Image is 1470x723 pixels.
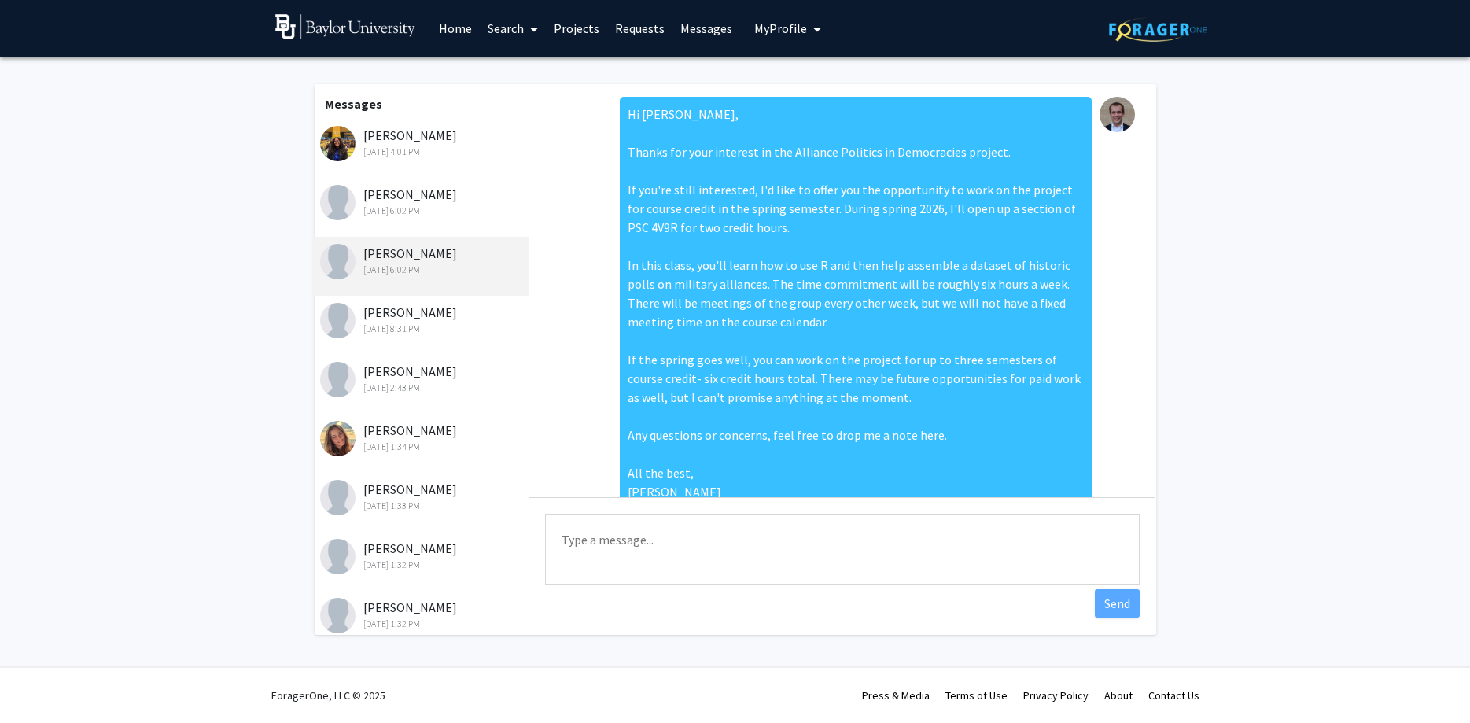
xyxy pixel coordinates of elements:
div: [PERSON_NAME] [320,539,525,572]
div: [PERSON_NAME] [320,480,525,513]
div: [PERSON_NAME] [320,185,525,218]
div: [DATE] 8:31 PM [320,322,525,336]
div: [PERSON_NAME] [320,126,525,159]
textarea: Message [545,514,1140,585]
div: [DATE] 2:43 PM [320,381,525,395]
img: Eva Brandt [320,362,356,397]
img: Reina Calafell [320,421,356,456]
img: Jenny Ku [320,244,356,279]
div: [DATE] 1:32 PM [320,617,525,631]
div: [DATE] 6:02 PM [320,263,525,277]
div: ForagerOne, LLC © 2025 [271,668,385,723]
img: Michael Chung [320,303,356,338]
div: [PERSON_NAME] [320,598,525,631]
img: Nouran Abdelrahman [320,480,356,515]
a: Privacy Policy [1023,688,1089,703]
span: My Profile [754,20,807,36]
div: [PERSON_NAME] [320,303,525,336]
img: Joshua Alley [1100,97,1135,132]
div: [DATE] 4:01 PM [320,145,525,159]
img: Priyana Khatri [320,539,356,574]
div: [DATE] 1:32 PM [320,558,525,572]
div: [PERSON_NAME] [320,362,525,395]
div: [PERSON_NAME] [320,244,525,277]
img: Baylor University Logo [275,14,416,39]
img: Sean Mathias [320,598,356,633]
img: Malena Garcia [320,185,356,220]
div: [DATE] 1:34 PM [320,440,525,454]
button: Send [1095,589,1140,618]
a: Messages [672,1,740,56]
a: Contact Us [1148,688,1199,703]
img: Jazmine Fajardo [320,126,356,161]
iframe: Chat [12,652,67,711]
a: Press & Media [862,688,930,703]
div: [DATE] 1:33 PM [320,499,525,513]
b: Messages [325,96,382,112]
a: Requests [607,1,672,56]
div: Hi [PERSON_NAME], Thanks for your interest in the Alliance Politics in Democracies project. If yo... [620,97,1092,509]
div: [PERSON_NAME] [320,421,525,454]
div: [DATE] 6:02 PM [320,204,525,218]
a: Home [431,1,480,56]
a: About [1104,688,1133,703]
img: ForagerOne Logo [1109,17,1207,42]
a: Terms of Use [945,688,1008,703]
a: Search [480,1,546,56]
a: Projects [546,1,607,56]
